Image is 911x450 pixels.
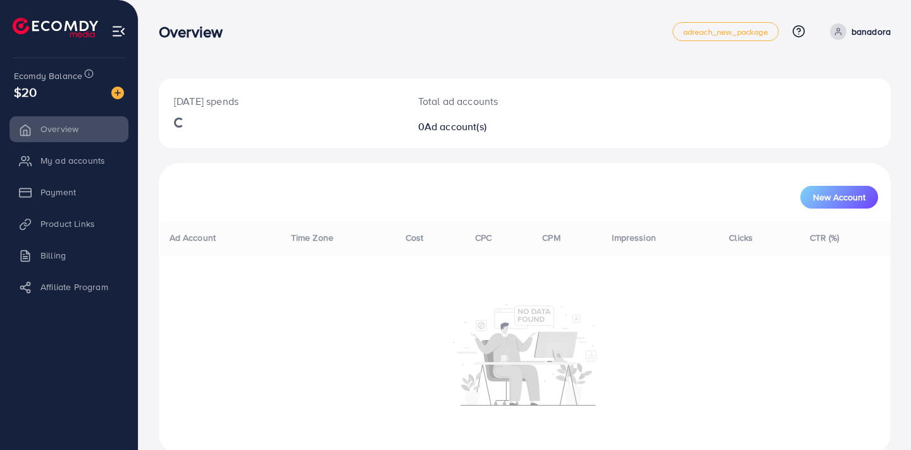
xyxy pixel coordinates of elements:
[800,186,878,209] button: New Account
[852,24,891,39] p: banadora
[14,70,82,82] span: Ecomdy Balance
[425,119,486,133] span: Ad account(s)
[813,193,865,202] span: New Account
[418,94,571,109] p: Total ad accounts
[825,23,891,40] a: banadora
[13,18,98,37] img: logo
[672,22,779,41] a: adreach_new_package
[14,83,37,101] span: $20
[111,24,126,39] img: menu
[111,87,124,99] img: image
[418,121,571,133] h2: 0
[159,23,233,41] h3: Overview
[174,94,388,109] p: [DATE] spends
[683,28,768,36] span: adreach_new_package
